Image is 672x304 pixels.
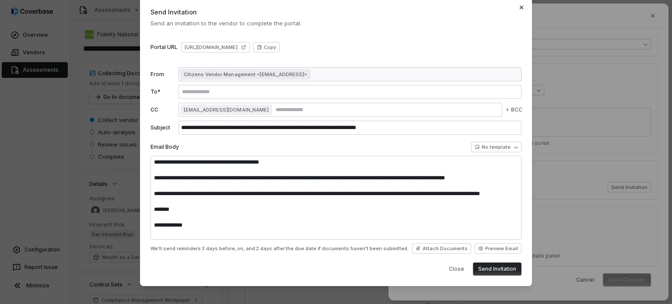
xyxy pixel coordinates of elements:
[150,245,201,252] span: We'll send reminders
[503,100,524,120] button: BCC
[475,243,521,254] button: Preview Email
[184,106,269,113] span: [EMAIL_ADDRESS][DOMAIN_NAME]
[150,71,175,78] label: From
[150,44,178,51] label: Portal URL
[184,71,307,78] span: Citizens Vendor Management <[EMAIL_ADDRESS]>
[253,42,280,52] button: Copy
[473,262,521,276] button: Send Invitation
[150,19,521,27] span: Send an invitation to the vendor to complete the portal.
[423,245,468,252] span: Attach Documents
[150,106,175,113] label: CC
[150,143,179,150] label: Email Body
[181,42,250,52] a: [URL][DOMAIN_NAME]
[150,7,521,17] span: Send Invitation
[256,245,285,252] span: 2 days after
[286,245,409,252] span: the due date if documents haven't been submitted.
[412,243,471,254] button: Attach Documents
[202,245,236,252] span: 3 days before,
[150,124,175,131] label: Subject
[444,262,469,276] button: Close
[237,245,255,252] span: on, and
